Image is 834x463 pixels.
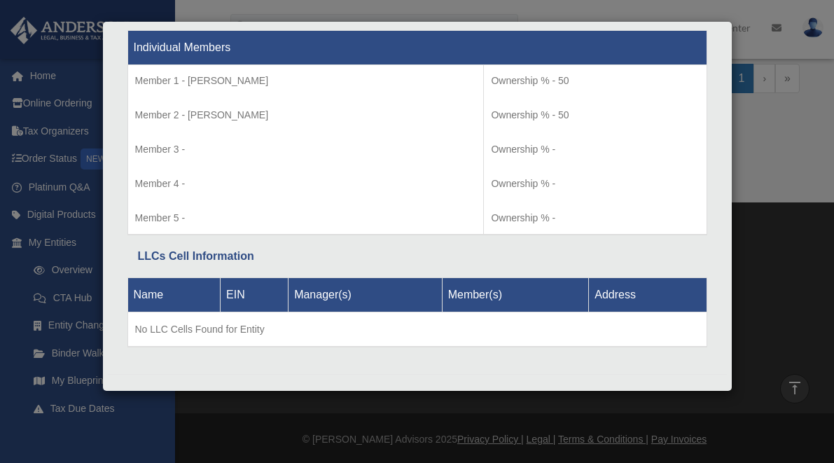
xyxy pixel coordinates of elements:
p: Ownership % - [491,209,699,227]
p: Member 1 - [PERSON_NAME] [135,72,477,90]
p: Ownership % - 50 [491,72,699,90]
th: Member(s) [442,277,589,312]
th: Address [589,277,707,312]
p: Ownership % - [491,141,699,158]
p: Ownership % - 50 [491,106,699,124]
p: Member 4 - [135,175,477,193]
p: Ownership % - [491,175,699,193]
p: Member 5 - [135,209,477,227]
p: Member 2 - [PERSON_NAME] [135,106,477,124]
td: No LLC Cells Found for Entity [127,312,707,347]
div: LLCs Cell Information [138,247,697,266]
p: Member 3 - [135,141,477,158]
th: EIN [221,277,289,312]
th: Individual Members [127,31,707,65]
th: Name [127,277,221,312]
th: Manager(s) [289,277,443,312]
